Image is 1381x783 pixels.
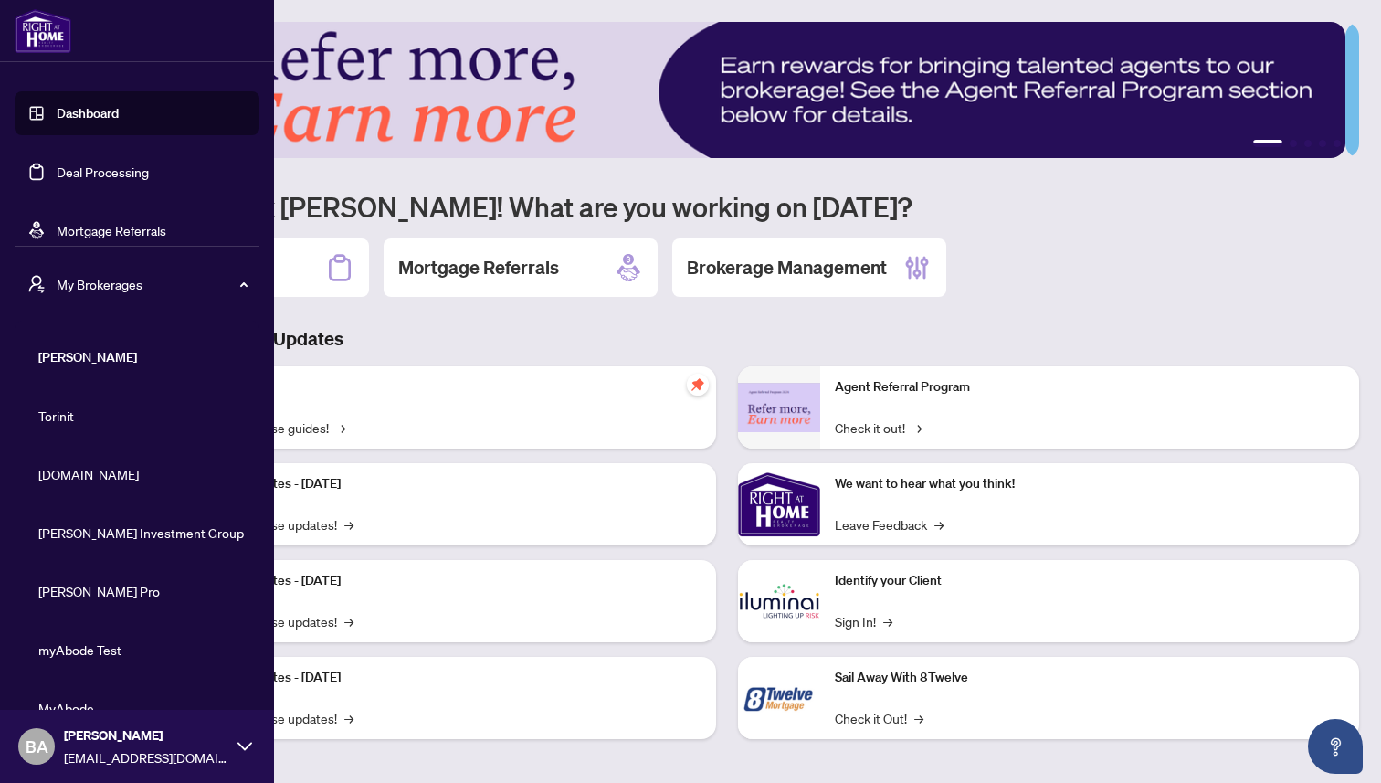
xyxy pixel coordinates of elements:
img: Slide 0 [95,22,1345,158]
h2: Brokerage Management [687,255,887,280]
span: user-switch [27,275,46,293]
p: Platform Updates - [DATE] [192,571,701,591]
a: Mortgage Referrals [57,222,166,238]
span: → [934,514,944,534]
span: → [344,514,353,534]
a: Leave Feedback→ [835,514,944,534]
a: Dashboard [57,105,119,122]
span: → [912,418,922,438]
a: Check it out!→ [835,418,922,438]
span: → [914,708,923,728]
span: [DOMAIN_NAME] [38,464,247,484]
span: My Brokerages [57,274,247,294]
h3: Brokerage & Industry Updates [95,326,1359,352]
button: 2 [1290,140,1297,147]
span: MyAbode [38,698,247,718]
span: → [344,708,353,728]
span: BA [26,734,48,759]
button: 3 [1304,140,1312,147]
span: pushpin [687,374,709,396]
img: We want to hear what you think! [738,463,820,545]
span: [EMAIL_ADDRESS][DOMAIN_NAME] [64,747,228,767]
h2: Mortgage Referrals [398,255,559,280]
p: Platform Updates - [DATE] [192,668,701,688]
button: 5 [1334,140,1341,147]
a: Deal Processing [57,164,149,180]
span: myAbode Test [38,640,247,660]
a: Sign In!→ [835,611,892,631]
button: Open asap [1308,719,1363,774]
span: Torinit [38,406,247,426]
span: [PERSON_NAME] [64,725,228,746]
p: Self-Help [192,377,701,397]
span: [PERSON_NAME] [38,347,247,367]
img: logo [15,9,71,53]
span: → [344,611,353,631]
p: Identify your Client [835,571,1344,591]
button: 1 [1253,140,1282,147]
span: [PERSON_NAME] Investment Group [38,523,247,543]
span: [PERSON_NAME] Pro [38,581,247,601]
img: Identify your Client [738,560,820,642]
a: Check it Out!→ [835,708,923,728]
span: → [883,611,892,631]
span: → [336,418,345,438]
button: 4 [1319,140,1326,147]
p: Agent Referral Program [835,377,1344,397]
img: Agent Referral Program [738,383,820,433]
img: Sail Away With 8Twelve [738,657,820,739]
h1: Welcome back [PERSON_NAME]! What are you working on [DATE]? [95,189,1359,224]
p: Platform Updates - [DATE] [192,474,701,494]
p: We want to hear what you think! [835,474,1344,494]
p: Sail Away With 8Twelve [835,668,1344,688]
